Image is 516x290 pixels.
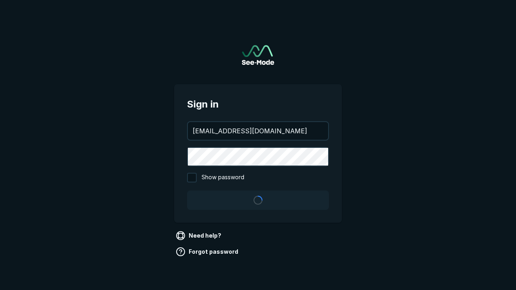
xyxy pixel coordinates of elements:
a: Forgot password [174,245,241,258]
a: Need help? [174,229,225,242]
span: Sign in [187,97,329,112]
img: See-Mode Logo [242,45,274,65]
input: your@email.com [188,122,328,140]
span: Show password [202,173,244,182]
a: Go to sign in [242,45,274,65]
